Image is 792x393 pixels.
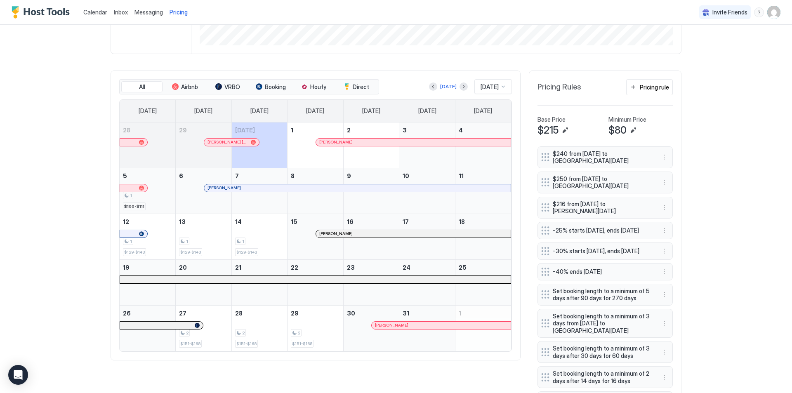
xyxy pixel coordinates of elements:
[659,372,669,382] button: More options
[343,214,399,259] td: October 16, 2025
[553,175,651,190] span: $250 from [DATE] to [GEOGRAPHIC_DATA][DATE]
[410,100,445,122] a: Friday
[130,193,132,198] span: 1
[455,214,511,229] a: October 18, 2025
[265,83,286,91] span: Booking
[120,214,175,229] a: October 12, 2025
[659,318,669,328] button: More options
[537,222,673,239] div: -25% starts [DATE], ends [DATE] menu
[180,341,200,346] span: $151-$168
[224,83,240,91] span: VRBO
[343,305,399,351] td: October 30, 2025
[429,82,437,91] button: Previous month
[288,168,344,214] td: October 8, 2025
[120,259,176,305] td: October 19, 2025
[176,122,232,168] td: September 29, 2025
[319,231,353,236] span: [PERSON_NAME]
[207,139,256,145] div: [PERSON_NAME] [PERSON_NAME]
[120,305,176,351] td: October 26, 2025
[399,122,455,168] td: October 3, 2025
[754,7,764,17] div: menu
[119,79,379,95] div: tab-group
[170,9,188,16] span: Pricing
[120,306,175,321] a: October 26, 2025
[298,100,332,122] a: Wednesday
[319,139,353,145] span: [PERSON_NAME]
[553,268,651,275] span: -40% ends [DATE]
[455,168,511,184] a: October 11, 2025
[8,365,28,385] div: Open Intercom Messenger
[242,100,277,122] a: Tuesday
[466,100,500,122] a: Saturday
[553,345,651,359] span: Set booking length to a minimum of 3 days after 30 days for 60 days
[207,139,247,145] span: [PERSON_NAME] [PERSON_NAME]
[537,284,673,306] div: Set booking length to a minimum of 5 days after 90 days for 270 days menu
[659,202,669,212] div: menu
[418,107,436,115] span: [DATE]
[114,9,128,16] span: Inbox
[403,310,409,317] span: 31
[399,214,455,229] a: October 17, 2025
[250,81,291,93] button: Booking
[232,122,288,138] a: September 30, 2025
[306,107,324,115] span: [DATE]
[12,6,73,19] div: Host Tools Logo
[83,9,107,16] span: Calendar
[179,264,187,271] span: 20
[232,168,288,184] a: October 7, 2025
[123,218,129,225] span: 12
[375,322,408,328] span: [PERSON_NAME]
[176,306,231,321] a: October 27, 2025
[319,139,507,145] div: [PERSON_NAME]
[399,122,455,138] a: October 3, 2025
[399,214,455,259] td: October 17, 2025
[176,260,231,275] a: October 20, 2025
[236,249,257,255] span: $129-$143
[83,8,107,16] a: Calendar
[134,8,163,16] a: Messaging
[130,239,132,244] span: 1
[481,83,499,91] span: [DATE]
[403,172,409,179] span: 10
[347,127,351,134] span: 2
[455,305,511,351] td: November 1, 2025
[537,197,673,219] div: $216 from [DATE] to [PERSON_NAME][DATE] menu
[231,259,288,305] td: October 21, 2025
[455,122,511,138] a: October 4, 2025
[124,249,145,255] span: $129-$143
[343,259,399,305] td: October 23, 2025
[231,305,288,351] td: October 28, 2025
[288,214,343,229] a: October 15, 2025
[235,127,255,134] span: [DATE]
[537,82,581,92] span: Pricing Rules
[344,122,399,138] a: October 2, 2025
[120,168,175,184] a: October 5, 2025
[459,310,461,317] span: 1
[537,124,559,136] span: $215
[399,168,455,184] a: October 10, 2025
[537,341,673,363] div: Set booking length to a minimum of 3 days after 30 days for 60 days menu
[659,246,669,256] button: More options
[659,246,669,256] div: menu
[292,341,312,346] span: $151-$168
[232,214,288,229] a: October 14, 2025
[176,168,231,184] a: October 6, 2025
[231,214,288,259] td: October 14, 2025
[179,218,186,225] span: 13
[347,218,354,225] span: 16
[120,260,175,275] a: October 19, 2025
[767,6,780,19] div: User profile
[553,247,651,255] span: -30% starts [DATE], ends [DATE]
[659,177,669,187] div: menu
[176,259,232,305] td: October 20, 2025
[291,264,298,271] span: 22
[293,81,334,93] button: Houfy
[403,218,409,225] span: 17
[288,259,344,305] td: October 22, 2025
[344,306,399,321] a: October 30, 2025
[628,125,638,135] button: Edit
[288,168,343,184] a: October 8, 2025
[553,200,651,215] span: $216 from [DATE] to [PERSON_NAME][DATE]
[560,125,570,135] button: Edit
[235,264,241,271] span: 21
